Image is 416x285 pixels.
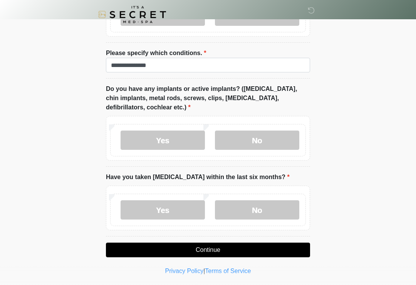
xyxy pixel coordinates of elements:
[106,49,206,58] label: Please specify which conditions.
[203,268,205,274] a: |
[215,200,299,220] label: No
[165,268,204,274] a: Privacy Policy
[106,173,290,182] label: Have you taken [MEDICAL_DATA] within the last six months?
[106,243,310,257] button: Continue
[205,268,251,274] a: Terms of Service
[121,200,205,220] label: Yes
[215,131,299,150] label: No
[98,6,166,23] img: It's A Secret Med Spa Logo
[106,84,310,112] label: Do you have any implants or active implants? ([MEDICAL_DATA], chin implants, metal rods, screws, ...
[121,131,205,150] label: Yes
